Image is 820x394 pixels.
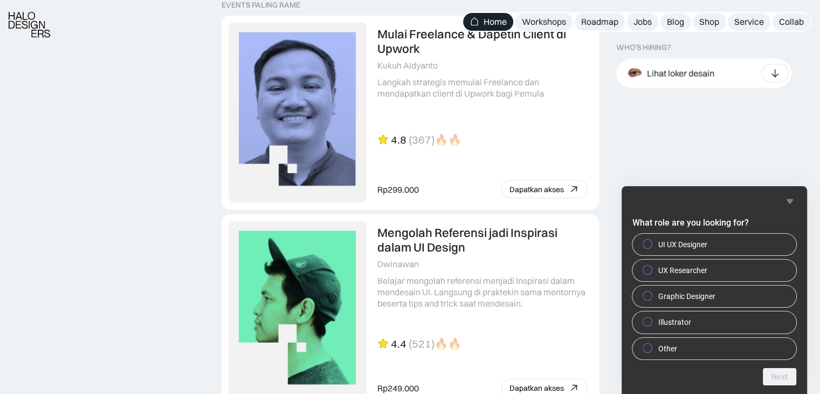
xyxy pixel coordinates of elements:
[647,67,714,79] div: Lihat loker desain
[632,195,796,385] div: What role are you looking for?
[632,216,796,229] h2: What role are you looking for?
[616,43,671,52] div: WHO’S HIRING?
[484,16,507,28] div: Home
[779,16,804,28] div: Collab
[667,16,684,28] div: Blog
[627,13,658,31] a: Jobs
[699,16,719,28] div: Shop
[763,368,796,385] button: Next question
[222,1,300,10] div: EVENTS PALING RAME
[581,16,618,28] div: Roadmap
[633,16,652,28] div: Jobs
[658,291,715,302] span: Graphic Designer
[575,13,625,31] a: Roadmap
[522,16,566,28] div: Workshops
[632,234,796,359] div: What role are you looking for?
[463,13,513,31] a: Home
[728,13,770,31] a: Service
[658,317,691,328] span: Illustrator
[660,13,691,31] a: Blog
[658,343,677,354] span: Other
[658,265,707,276] span: UX Researcher
[509,384,564,393] div: Dapatkan akses
[693,13,726,31] a: Shop
[734,16,764,28] div: Service
[658,239,707,250] span: UI UX Designer
[783,195,796,208] button: Hide survey
[515,13,573,31] a: Workshops
[773,13,810,31] a: Collab
[509,185,564,194] div: Dapatkan akses
[501,180,588,199] a: Dapatkan akses
[377,184,419,195] div: Rp299.000
[377,383,419,394] div: Rp249.000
